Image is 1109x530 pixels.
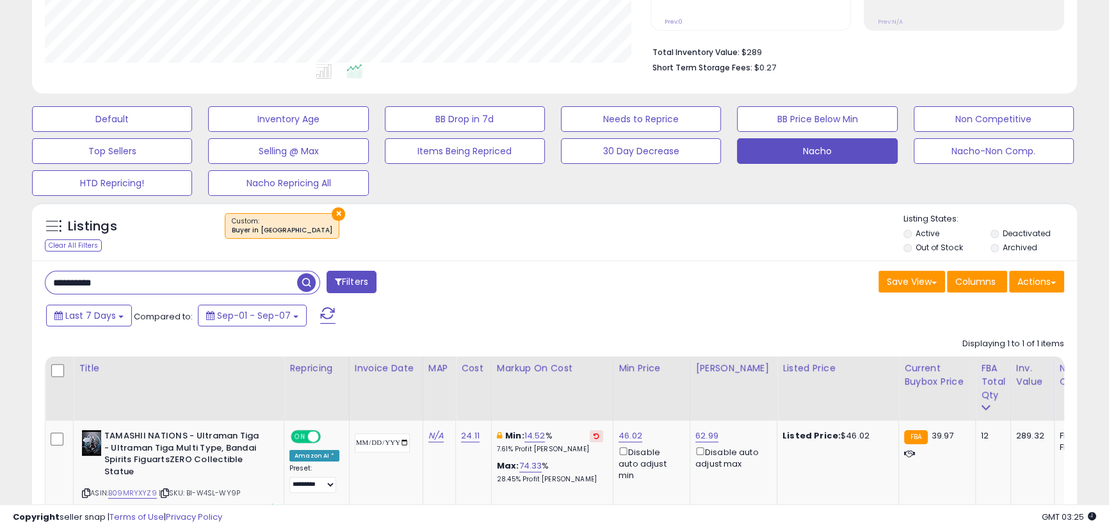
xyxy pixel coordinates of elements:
div: Amazon AI * [289,450,339,462]
button: Items Being Repriced [385,138,545,164]
img: 51Qp53PkaFL._SL40_.jpg [82,430,101,456]
button: Sep-01 - Sep-07 [198,305,307,326]
span: Columns [955,275,996,288]
button: Save View [878,271,945,293]
div: Repricing [289,362,344,375]
a: 46.02 [619,430,642,442]
span: 39.97 [931,430,953,442]
div: [PERSON_NAME] [695,362,772,375]
h5: Listings [68,218,117,236]
div: Buyer in [GEOGRAPHIC_DATA] [232,226,332,235]
span: Last 7 Days [65,309,116,322]
b: Total Inventory Value: [652,47,740,58]
a: 14.52 [524,430,546,442]
small: FBA [904,430,928,444]
div: Inv. value [1016,362,1049,389]
label: Active [916,228,939,239]
small: Prev: 0 [665,18,683,26]
p: Listing States: [903,213,1077,225]
b: Short Term Storage Fees: [652,62,752,73]
div: Preset: [289,464,339,493]
b: Listed Price: [782,430,841,442]
div: Current Buybox Price [904,362,970,389]
button: Inventory Age [208,106,368,132]
a: N/A [428,430,444,442]
div: Num of Comp. [1060,362,1106,389]
div: FBA: 1 [1060,430,1102,442]
button: BB Drop in 7d [385,106,545,132]
button: Default [32,106,192,132]
a: B09MRYXYZ9 [108,488,157,499]
span: OFF [319,431,339,442]
div: Displaying 1 to 1 of 1 items [962,338,1064,350]
button: Filters [327,271,376,293]
button: Needs to Reprice [561,106,721,132]
div: Listed Price [782,362,893,375]
button: Last 7 Days [46,305,132,326]
span: Compared to: [134,310,193,323]
div: Min Price [619,362,684,375]
div: % [497,430,603,454]
button: Non Competitive [914,106,1074,132]
span: 2025-09-16 03:25 GMT [1042,511,1096,523]
button: × [332,207,345,221]
button: Top Sellers [32,138,192,164]
div: Title [79,362,279,375]
button: Selling @ Max [208,138,368,164]
div: MAP [428,362,450,375]
label: Out of Stock [916,242,962,253]
button: Columns [947,271,1007,293]
strong: Copyright [13,511,60,523]
a: Privacy Policy [166,511,222,523]
div: Disable auto adjust min [619,445,680,481]
label: Deactivated [1003,228,1051,239]
small: Prev: N/A [878,18,903,26]
button: Nacho-Non Comp. [914,138,1074,164]
button: HTD Repricing! [32,170,192,196]
div: Markup on Cost [497,362,608,375]
b: Min: [505,430,524,442]
th: CSV column name: cust_attr_3_Invoice Date [349,357,423,421]
a: Terms of Use [109,511,164,523]
div: Invoice Date [355,362,417,375]
div: 12 [981,430,1001,442]
button: Actions [1009,271,1064,293]
b: Max: [497,460,519,472]
a: 74.33 [519,460,542,472]
span: | SKU: BI-W4SL-WY9P [159,488,240,498]
span: ON [292,431,308,442]
b: TAMASHII NATIONS - Ultraman Tiga - Ultraman Tiga Multi Type, Bandai Spirits FiguartsZERO Collecti... [104,430,260,481]
span: $0.27 [754,61,776,74]
button: Nacho Repricing All [208,170,368,196]
div: $46.02 [782,430,889,442]
label: Archived [1003,242,1037,253]
button: Nacho [737,138,897,164]
p: 28.45% Profit [PERSON_NAME] [497,475,603,484]
div: seller snap | | [13,511,222,524]
div: Cost [461,362,486,375]
button: 30 Day Decrease [561,138,721,164]
div: Disable auto adjust max [695,445,767,470]
div: Clear All Filters [45,239,102,252]
div: % [497,460,603,484]
div: FBM: 18 [1060,442,1102,453]
span: Custom: [232,216,332,236]
a: 24.11 [461,430,480,442]
p: 7.61% Profit [PERSON_NAME] [497,445,603,454]
th: The percentage added to the cost of goods (COGS) that forms the calculator for Min & Max prices. [491,357,613,421]
li: $289 [652,44,1055,59]
a: 62.99 [695,430,718,442]
button: BB Price Below Min [737,106,897,132]
span: Sep-01 - Sep-07 [217,309,291,322]
div: FBA Total Qty [981,362,1005,402]
div: 289.32 [1016,430,1044,442]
